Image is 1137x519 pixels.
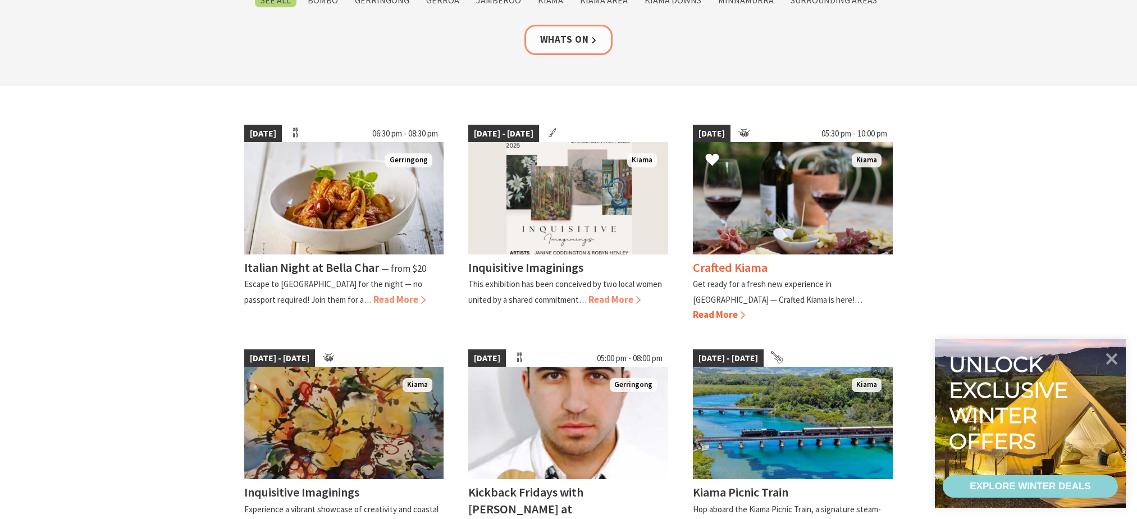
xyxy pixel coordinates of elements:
span: [DATE] - [DATE] [693,349,764,367]
span: [DATE] - [DATE] [244,349,315,367]
span: Kiama [852,153,882,167]
img: Kiama Picnic Train [693,367,893,479]
span: ⁠— from $20 [381,262,426,275]
a: [DATE] 05:30 pm - 10:00 pm Wine and cheese placed on a table to enjoy Kiama Crafted Kiama Get rea... [693,125,893,322]
span: Kiama [627,153,657,167]
span: 05:30 pm - 10:00 pm [816,125,893,143]
span: Kiama [403,378,432,392]
img: Italian Night at Bella Char [244,142,444,254]
div: EXPLORE WINTER DEALS [970,475,1090,498]
p: Get ready for a fresh new experience in [GEOGRAPHIC_DATA] — Crafted Kiama is here!… [693,279,862,304]
p: This exhibition has been conceived by two local women united by a shared commitment… [468,279,662,304]
img: Vase of flowers [244,367,444,479]
span: [DATE] [693,125,730,143]
a: Whats On [524,25,613,54]
a: EXPLORE WINTER DEALS [943,475,1118,498]
span: 06:30 pm - 08:30 pm [367,125,444,143]
h4: Italian Night at Bella Char [244,259,380,275]
button: Click to Favourite Crafted Kiama [694,142,730,180]
h4: Inquisitive Imaginings [468,259,583,275]
span: Read More [588,293,641,306]
span: Gerringong [385,153,432,167]
span: Read More [373,293,426,306]
h4: Inquisitive Imaginings [244,484,359,500]
div: Unlock exclusive winter offers [949,352,1073,454]
img: Wine and cheese placed on a table to enjoy [693,142,893,254]
span: [DATE] [468,349,506,367]
h4: Crafted Kiama [693,259,768,275]
span: [DATE] [244,125,282,143]
a: [DATE] 06:30 pm - 08:30 pm Italian Night at Bella Char Gerringong Italian Night at Bella Char ⁠— ... [244,125,444,322]
span: 05:00 pm - 08:00 pm [591,349,668,367]
span: Gerringong [610,378,657,392]
h4: Kiama Picnic Train [693,484,788,500]
p: Escape to [GEOGRAPHIC_DATA] for the night — no passport required! Join them for a… [244,279,422,304]
span: [DATE] - [DATE] [468,125,539,143]
span: Kiama [852,378,882,392]
img: Jason Invernon [468,367,668,479]
span: Read More [693,308,745,321]
a: [DATE] - [DATE] Kiama Inquisitive Imaginings This exhibition has been conceived by two local wome... [468,125,668,322]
